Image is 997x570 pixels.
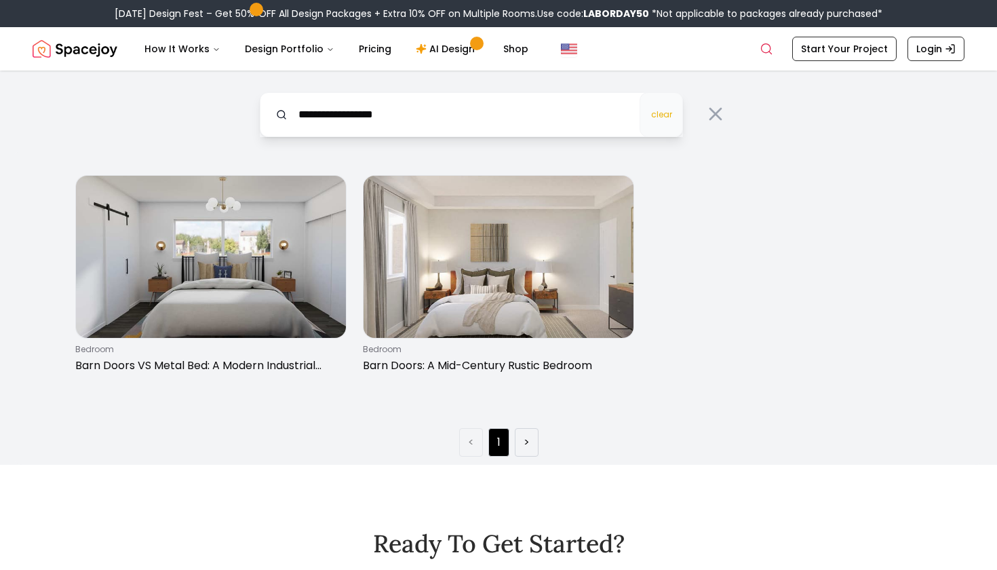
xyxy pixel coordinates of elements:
[134,35,539,62] nav: Main
[363,344,629,355] p: bedroom
[348,35,402,62] a: Pricing
[405,35,490,62] a: AI Design
[497,434,501,451] a: Page 1 is your current page
[537,7,649,20] span: Use code:
[561,41,577,57] img: United States
[640,92,683,137] button: clear
[33,27,964,71] nav: Global
[524,434,530,451] a: Next page
[373,530,625,557] h2: Ready To Get Started?
[651,109,672,120] span: clear
[75,358,341,374] p: Barn Doors VS Metal Bed: A Modern Industrial Bedroom
[649,7,882,20] span: *Not applicable to packages already purchased*
[75,175,347,379] a: Barn Doors VS Metal Bed: A Modern Industrial Bedroom bedroomBarn Doors VS Metal Bed: A Modern Ind...
[33,35,117,62] img: Spacejoy Logo
[468,434,474,451] a: Previous page
[792,37,897,61] a: Start Your Project
[33,35,117,62] a: Spacejoy
[363,358,629,374] p: Barn Doors: A Mid-Century Rustic Bedroom
[134,35,231,62] button: How It Works
[234,35,345,62] button: Design Portfolio
[583,7,649,20] b: LABORDAY50
[459,428,539,457] ul: Pagination
[363,175,634,379] a: Barn Doors: A Mid-Century Rustic BedroombedroomBarn Doors: A Mid-Century Rustic Bedroom
[492,35,539,62] a: Shop
[115,7,882,20] div: [DATE] Design Fest – Get 50% OFF All Design Packages + Extra 10% OFF on Multiple Rooms.
[907,37,964,61] a: Login
[76,176,346,338] img: Barn Doors VS Metal Bed: A Modern Industrial Bedroom
[75,344,341,355] p: bedroom
[364,176,633,338] img: Barn Doors: A Mid-Century Rustic Bedroom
